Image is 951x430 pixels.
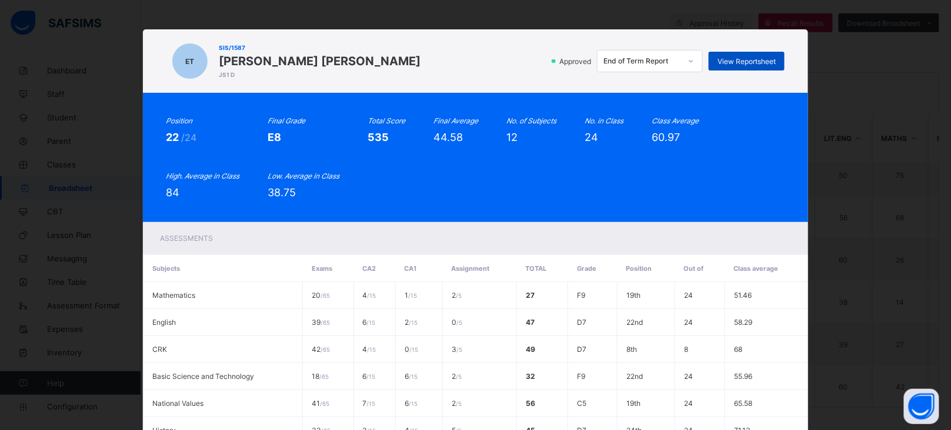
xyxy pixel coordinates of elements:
[312,399,329,408] span: 41
[166,116,193,125] i: Position
[408,292,417,299] span: / 15
[684,399,693,408] span: 24
[577,291,585,300] span: F9
[312,291,330,300] span: 20
[507,116,557,125] i: No. of Subjects
[166,131,182,143] span: 22
[153,318,176,327] span: English
[367,373,376,380] span: / 15
[526,291,535,300] span: 27
[525,264,546,273] span: Total
[409,400,418,407] span: / 15
[153,399,204,408] span: National Values
[368,116,406,125] i: Total Score
[526,399,535,408] span: 56
[405,318,418,327] span: 2
[185,57,194,66] span: ET
[734,345,742,354] span: 68
[405,345,418,354] span: 0
[312,264,332,273] span: Exams
[718,57,776,66] span: View Reportsheet
[320,400,329,407] span: / 65
[153,291,196,300] span: Mathematics
[558,57,595,66] span: Approved
[526,372,535,381] span: 32
[405,372,418,381] span: 6
[626,372,643,381] span: 22nd
[219,44,421,51] span: SIS/1587
[153,372,255,381] span: Basic Science and Technology
[577,264,596,273] span: Grade
[684,264,704,273] span: Out of
[153,345,168,354] span: CRK
[312,318,330,327] span: 39
[734,399,752,408] span: 65.58
[219,71,421,78] span: JS1 D
[321,292,330,299] span: / 65
[626,264,652,273] span: Position
[684,345,688,354] span: 8
[684,318,693,327] span: 24
[684,291,693,300] span: 24
[319,373,329,380] span: / 65
[734,318,752,327] span: 58.29
[456,319,462,326] span: / 5
[577,399,586,408] span: C5
[652,116,699,125] i: Class Average
[526,345,535,354] span: 49
[363,318,376,327] span: 6
[585,131,599,143] span: 24
[268,172,340,180] i: Low. Average in Class
[626,399,640,408] span: 19th
[434,131,463,143] span: 44.58
[452,291,462,300] span: 2
[626,291,640,300] span: 19th
[312,345,330,354] span: 42
[452,372,462,381] span: 2
[452,399,462,408] span: 2
[409,373,418,380] span: / 15
[161,234,213,243] span: Assessments
[577,372,585,381] span: F9
[405,399,418,408] span: 6
[405,264,417,273] span: CA1
[456,346,462,353] span: / 5
[268,186,296,199] span: 38.75
[363,399,376,408] span: 7
[684,372,693,381] span: 24
[456,400,462,407] span: / 5
[367,400,376,407] span: / 15
[363,372,376,381] span: 6
[368,292,376,299] span: / 15
[368,131,389,143] span: 535
[367,319,376,326] span: / 15
[166,186,180,199] span: 84
[312,372,329,381] span: 18
[734,264,779,273] span: Class average
[405,291,417,300] span: 1
[507,131,518,143] span: 12
[434,116,479,125] i: Final Average
[166,172,240,180] i: High. Average in Class
[321,346,330,353] span: / 65
[603,57,681,66] div: End of Term Report
[363,291,376,300] span: 4
[456,292,462,299] span: / 5
[734,291,752,300] span: 51.46
[409,346,418,353] span: / 15
[219,54,421,68] span: [PERSON_NAME] [PERSON_NAME]
[577,318,586,327] span: D7
[456,373,462,380] span: / 5
[363,345,376,354] span: 4
[368,346,376,353] span: / 15
[452,318,462,327] span: 0
[734,372,752,381] span: 55.96
[577,345,586,354] span: D7
[362,264,376,273] span: CA2
[904,389,939,424] button: Open asap
[626,345,637,354] span: 8th
[452,345,462,354] span: 3
[321,319,330,326] span: / 65
[152,264,180,273] span: Subjects
[585,116,624,125] i: No. in Class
